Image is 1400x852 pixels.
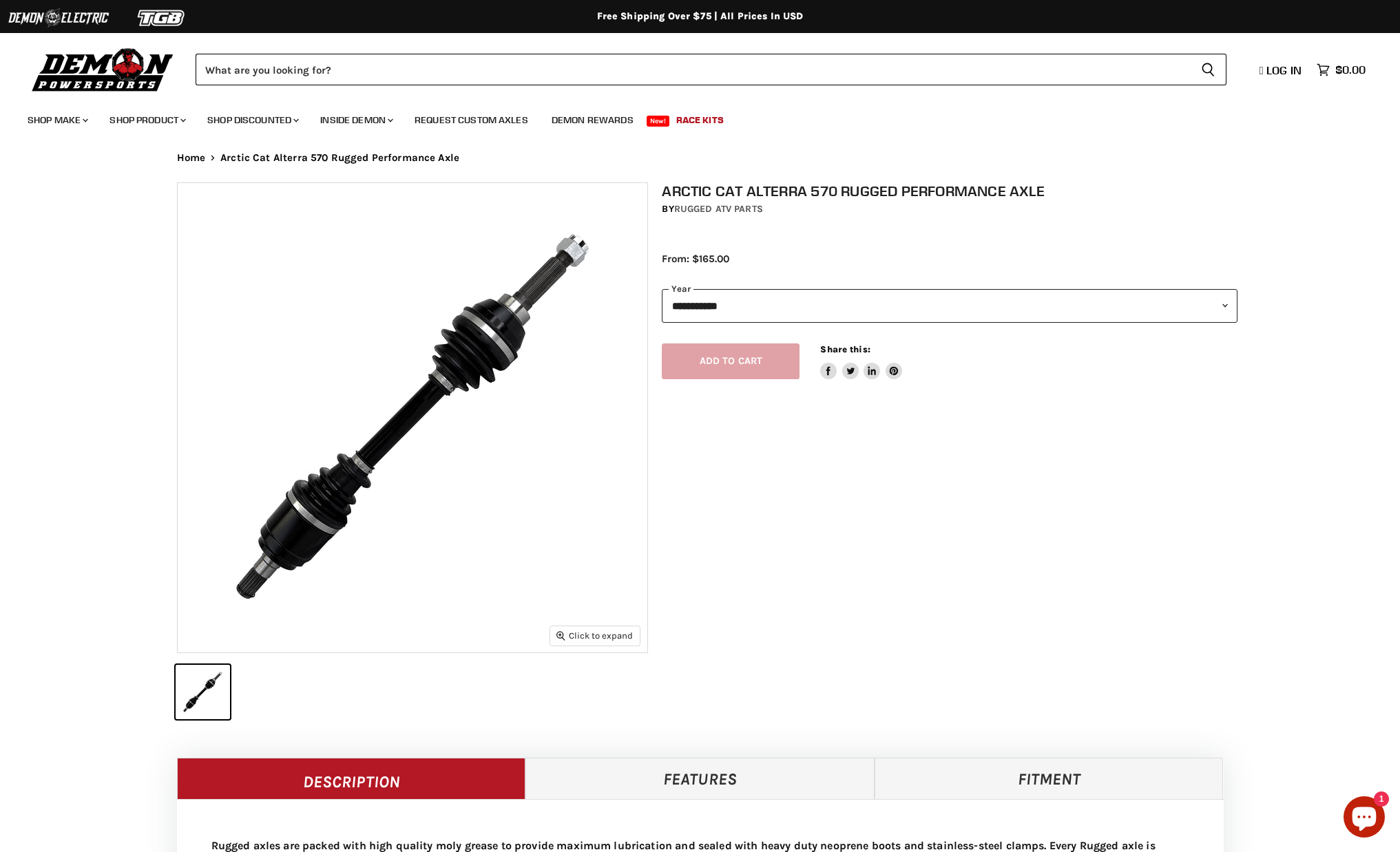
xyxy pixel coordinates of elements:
img: Demon Electric Logo 2 [7,5,110,31]
span: Log in [1266,63,1302,77]
input: Search [196,54,1190,85]
a: Features [525,758,875,799]
a: Shop Product [99,106,194,134]
h1: Arctic Cat Alterra 570 Rugged Performance Axle [662,182,1237,200]
a: Demon Rewards [541,106,644,134]
form: Product [196,54,1226,85]
span: New! [647,116,670,127]
a: Fitment [875,758,1224,799]
span: Arctic Cat Alterra 570 Rugged Performance Axle [220,152,459,164]
span: Share this: [820,344,870,354]
div: Free Shipping Over $75 | All Prices In USD [149,10,1251,23]
img: Demon Powersports [28,45,178,94]
span: From: $165.00 [662,253,729,265]
a: Description [177,758,526,799]
a: Request Custom Axles [404,106,539,134]
select: year [662,289,1237,323]
a: Inside Demon [310,106,401,134]
span: Click to expand [556,630,633,641]
a: Rugged ATV Parts [674,203,763,215]
a: Shop Discounted [197,106,307,134]
button: Search [1190,54,1226,85]
a: Shop Make [17,106,96,134]
a: Log in [1253,64,1310,76]
img: IMAGE [178,183,647,652]
a: Race Kits [666,106,734,134]
img: TGB Logo 2 [110,5,213,31]
nav: Breadcrumbs [149,152,1251,164]
ul: Main menu [17,100,1362,134]
div: by [662,202,1237,217]
inbox-online-store-chat: Shopify online store chat [1339,796,1389,841]
a: Home [177,152,206,164]
button: IMAGE thumbnail [176,665,230,719]
a: $0.00 [1310,60,1372,80]
span: $0.00 [1335,63,1366,76]
button: Click to expand [550,626,640,645]
aside: Share this: [820,343,902,380]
